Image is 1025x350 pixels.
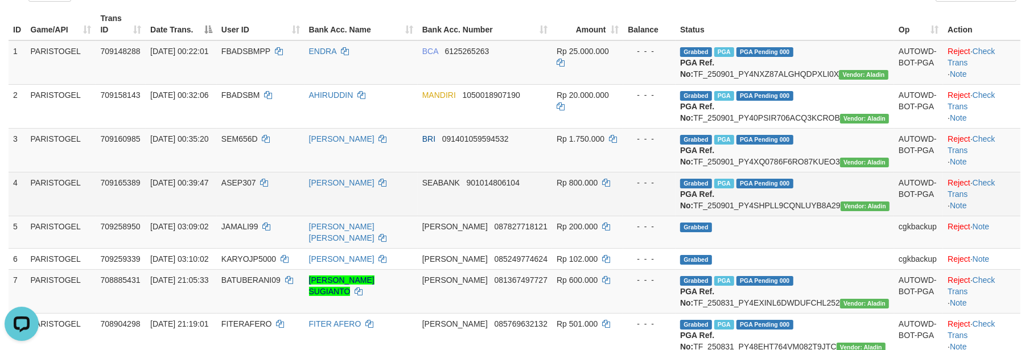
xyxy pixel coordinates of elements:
[221,47,270,56] span: FBADSBMPP
[841,201,890,211] span: Vendor URL: https://payment4.1velocity.biz
[100,134,140,143] span: 709160985
[948,134,995,155] a: Check Trans
[948,275,970,285] a: Reject
[950,298,967,307] a: Note
[309,178,374,187] a: [PERSON_NAME]
[418,8,552,40] th: Bank Acc. Number: activate to sort column ascending
[676,128,894,172] td: TF_250901_PY4XQ0786F6RO87KUEO3
[150,90,208,100] span: [DATE] 00:32:06
[736,91,793,101] span: PGA Pending
[422,222,488,231] span: [PERSON_NAME]
[943,248,1020,269] td: ·
[309,90,353,100] a: AHIRUDDIN
[948,134,970,143] a: Reject
[943,216,1020,248] td: ·
[221,275,281,285] span: BATUBERANI09
[676,172,894,216] td: TF_250901_PY4SHPLL9CQNLUYB8A29
[948,178,970,187] a: Reject
[309,319,361,328] a: FITER AFERO
[894,40,943,85] td: AUTOWD-BOT-PGA
[736,47,793,57] span: PGA Pending
[840,158,889,167] span: Vendor URL: https://payment4.1velocity.biz
[736,276,793,286] span: PGA Pending
[948,90,995,111] a: Check Trans
[26,248,96,269] td: PARISTOGEL
[26,269,96,313] td: PARISTOGEL
[973,222,990,231] a: Note
[628,46,671,57] div: - - -
[840,299,889,308] span: Vendor URL: https://payment4.1velocity.biz
[495,254,548,263] span: Copy 085249774624 to clipboard
[628,177,671,188] div: - - -
[680,102,714,122] b: PGA Ref. No:
[221,178,256,187] span: ASEP307
[100,319,140,328] span: 708904298
[96,8,146,40] th: Trans ID: activate to sort column ascending
[146,8,217,40] th: Date Trans.: activate to sort column descending
[445,47,489,56] span: Copy 6125265263 to clipboard
[217,8,304,40] th: User ID: activate to sort column ascending
[680,287,714,307] b: PGA Ref. No:
[557,134,604,143] span: Rp 1.750.000
[948,47,995,67] a: Check Trans
[680,146,714,166] b: PGA Ref. No:
[100,254,140,263] span: 709259339
[495,222,548,231] span: Copy 087827718121 to clipboard
[948,90,970,100] a: Reject
[150,222,208,231] span: [DATE] 03:09:02
[26,216,96,248] td: PARISTOGEL
[221,319,272,328] span: FITERAFERO
[100,47,140,56] span: 709148288
[948,254,970,263] a: Reject
[680,135,712,145] span: Grabbed
[100,90,140,100] span: 709158143
[839,70,888,80] span: Vendor URL: https://payment4.1velocity.biz
[150,254,208,263] span: [DATE] 03:10:02
[442,134,509,143] span: Copy 091401059594532 to clipboard
[680,276,712,286] span: Grabbed
[714,179,734,188] span: Marked by cgkcindy
[628,221,671,232] div: - - -
[680,58,714,79] b: PGA Ref. No:
[9,40,26,85] td: 1
[680,179,712,188] span: Grabbed
[948,319,995,340] a: Check Trans
[894,8,943,40] th: Op: activate to sort column ascending
[736,320,793,330] span: PGA Pending
[714,320,734,330] span: Marked by cgkcindy
[422,90,456,100] span: MANDIRI
[9,216,26,248] td: 5
[309,134,374,143] a: [PERSON_NAME]
[150,47,208,56] span: [DATE] 00:22:01
[950,113,967,122] a: Note
[943,128,1020,172] td: · ·
[9,248,26,269] td: 6
[680,91,712,101] span: Grabbed
[557,222,598,231] span: Rp 200.000
[309,222,374,242] a: [PERSON_NAME] [PERSON_NAME]
[948,222,970,231] a: Reject
[557,319,598,328] span: Rp 501.000
[552,8,623,40] th: Amount: activate to sort column ascending
[628,274,671,286] div: - - -
[894,172,943,216] td: AUTOWD-BOT-PGA
[943,8,1020,40] th: Action
[948,178,995,199] a: Check Trans
[894,128,943,172] td: AUTOWD-BOT-PGA
[304,8,418,40] th: Bank Acc. Name: activate to sort column ascending
[736,135,793,145] span: PGA Pending
[26,172,96,216] td: PARISTOGEL
[495,275,548,285] span: Copy 081367497727 to clipboard
[422,134,435,143] span: BRI
[309,254,374,263] a: [PERSON_NAME]
[9,8,26,40] th: ID
[557,178,598,187] span: Rp 800.000
[894,84,943,128] td: AUTOWD-BOT-PGA
[557,90,609,100] span: Rp 20.000.000
[628,133,671,145] div: - - -
[680,320,712,330] span: Grabbed
[100,275,140,285] span: 708885431
[714,135,734,145] span: Marked by cgkcindy
[736,179,793,188] span: PGA Pending
[943,84,1020,128] td: · ·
